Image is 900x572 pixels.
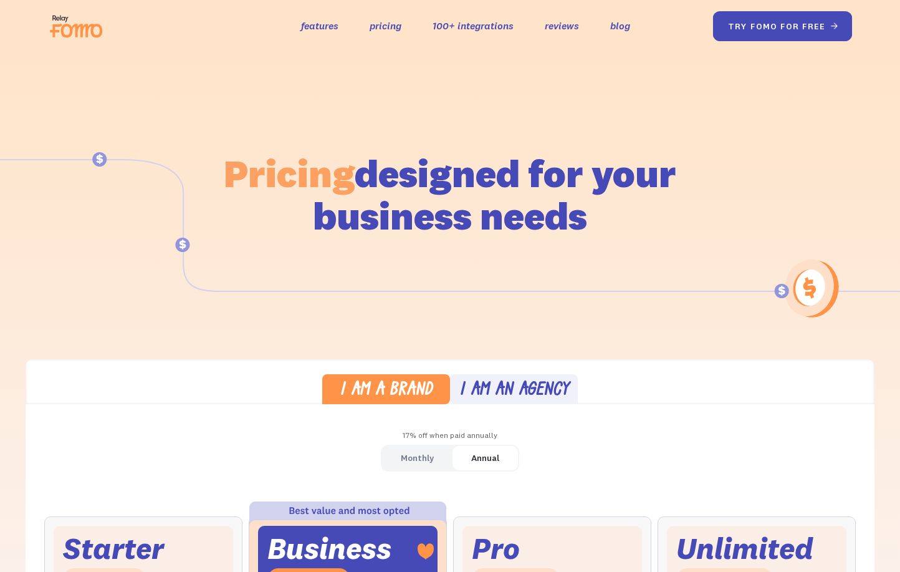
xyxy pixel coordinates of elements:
div: Pro [472,535,520,562]
div: Monthly [401,449,434,467]
div: Business [267,535,391,562]
div: 17% off when paid annually [26,427,874,445]
a: blog [610,17,630,35]
h1: designed for your business needs [223,152,677,237]
span:  [830,21,840,31]
div: Starter [63,535,164,562]
a: 100+ integrations [433,17,514,35]
div: Unlimited [676,535,813,562]
span: Pricing [224,149,355,197]
a: features [301,17,338,35]
a: reviews [545,17,579,35]
a: try fomo for free [713,11,853,41]
div: I am an agency [459,382,569,400]
div: I am a brand [340,382,433,400]
div: Annual [471,449,499,467]
a: pricing [370,17,401,35]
